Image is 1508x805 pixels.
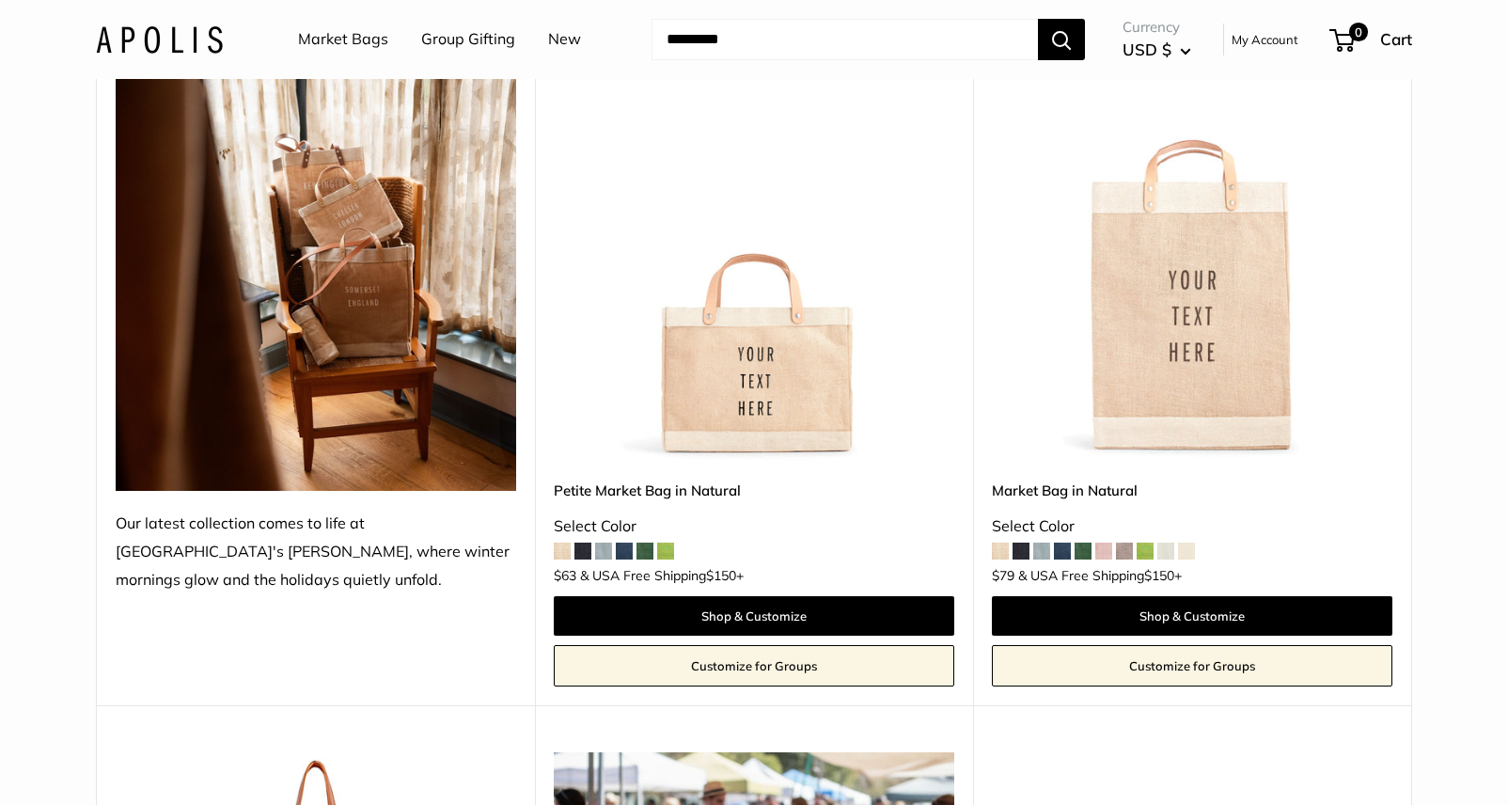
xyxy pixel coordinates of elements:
a: Market Bag in Natural [992,480,1392,501]
a: Customize for Groups [992,645,1392,687]
span: 0 [1349,23,1368,41]
span: $150 [706,567,736,584]
button: USD $ [1123,35,1191,65]
span: Cart [1380,29,1412,49]
img: Apolis [96,25,223,53]
span: & USA Free Shipping + [580,569,744,582]
img: Petite Market Bag in Natural [554,60,954,461]
a: Petite Market Bag in Natural [554,480,954,501]
div: Select Color [992,513,1392,541]
iframe: Sign Up via Text for Offers [15,734,201,790]
span: & USA Free Shipping + [1018,569,1182,582]
img: Market Bag in Natural [992,60,1392,461]
span: USD $ [1123,39,1171,59]
a: Group Gifting [421,25,515,54]
span: Currency [1123,14,1191,40]
a: Shop & Customize [992,596,1392,636]
a: 0 Cart [1331,24,1412,55]
a: My Account [1232,28,1298,51]
a: Market Bag in NaturalMarket Bag in Natural [992,60,1392,461]
span: $79 [992,567,1014,584]
a: Customize for Groups [554,645,954,687]
a: Petite Market Bag in NaturalPetite Market Bag in Natural [554,60,954,461]
span: $63 [554,567,576,584]
input: Search... [652,19,1038,60]
a: Market Bags [298,25,388,54]
button: Search [1038,19,1085,60]
a: New [548,25,581,54]
a: Shop & Customize [554,596,954,636]
div: Select Color [554,513,954,541]
span: $150 [1144,567,1174,584]
img: Our latest collection comes to life at UK's Estelle Manor, where winter mornings glow and the hol... [116,60,516,491]
div: Our latest collection comes to life at [GEOGRAPHIC_DATA]'s [PERSON_NAME], where winter mornings g... [116,510,516,594]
